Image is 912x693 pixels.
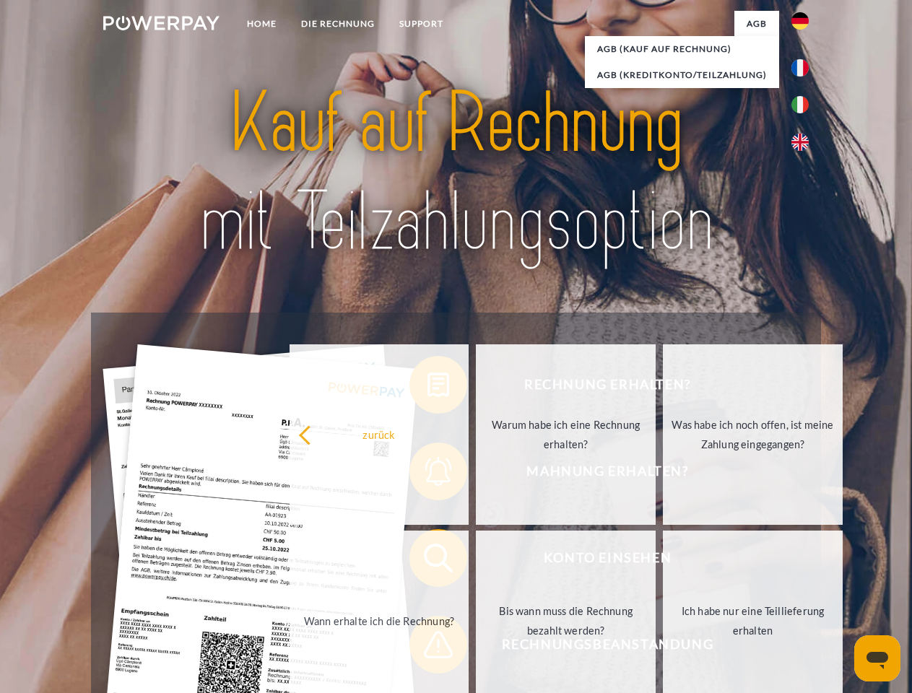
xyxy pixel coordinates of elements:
[791,59,809,77] img: fr
[585,62,779,88] a: AGB (Kreditkonto/Teilzahlung)
[387,11,456,37] a: SUPPORT
[485,601,647,640] div: Bis wann muss die Rechnung bezahlt werden?
[791,96,809,113] img: it
[672,601,834,640] div: Ich habe nur eine Teillieferung erhalten
[103,16,220,30] img: logo-powerpay-white.svg
[138,69,774,276] img: title-powerpay_de.svg
[663,344,843,525] a: Was habe ich noch offen, ist meine Zahlung eingegangen?
[235,11,289,37] a: Home
[298,424,461,444] div: zurück
[289,11,387,37] a: DIE RECHNUNG
[298,611,461,630] div: Wann erhalte ich die Rechnung?
[734,11,779,37] a: agb
[485,415,647,454] div: Warum habe ich eine Rechnung erhalten?
[791,134,809,151] img: en
[672,415,834,454] div: Was habe ich noch offen, ist meine Zahlung eingegangen?
[791,12,809,30] img: de
[585,36,779,62] a: AGB (Kauf auf Rechnung)
[854,635,900,681] iframe: Schaltfläche zum Öffnen des Messaging-Fensters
